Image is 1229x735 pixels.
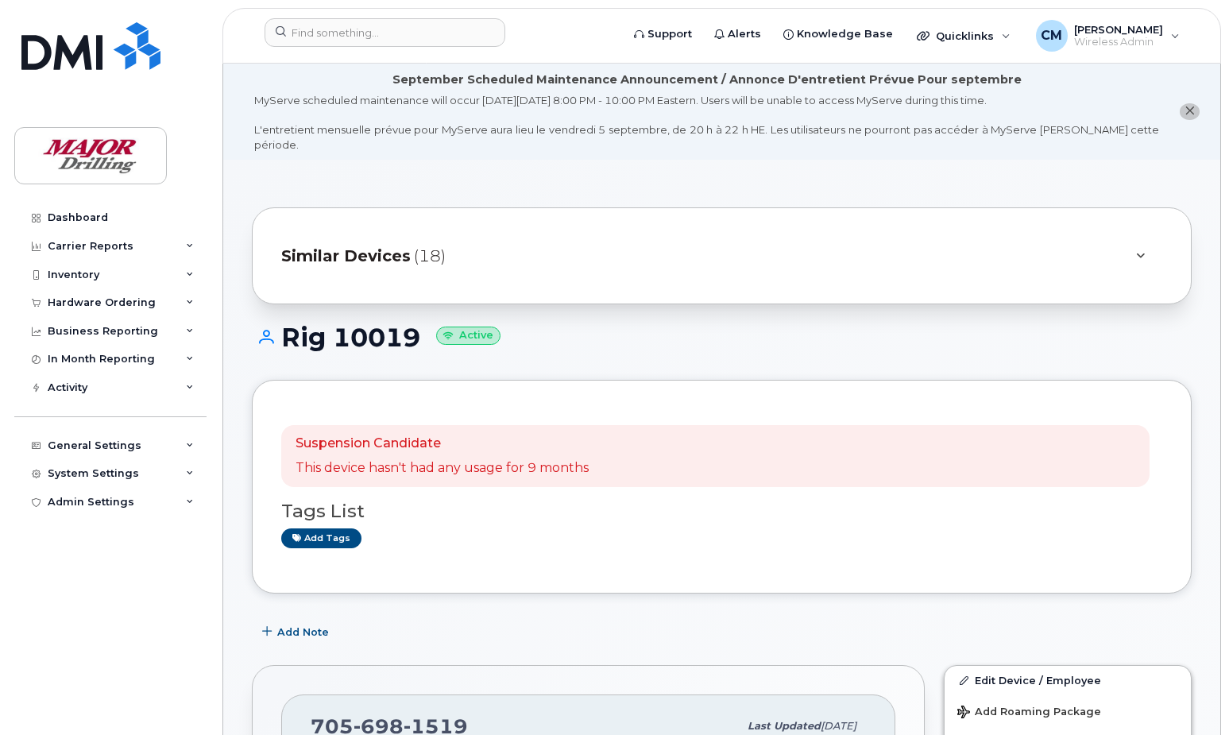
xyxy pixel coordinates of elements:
[252,617,342,646] button: Add Note
[254,93,1159,152] div: MyServe scheduled maintenance will occur [DATE][DATE] 8:00 PM - 10:00 PM Eastern. Users will be u...
[414,245,446,268] span: (18)
[1180,103,1200,120] button: close notification
[957,706,1101,721] span: Add Roaming Package
[748,720,821,732] span: Last updated
[821,720,856,732] span: [DATE]
[281,501,1162,521] h3: Tags List
[281,528,361,548] a: Add tags
[277,625,329,640] span: Add Note
[296,459,589,478] p: This device hasn't had any usage for 9 months
[392,72,1022,88] div: September Scheduled Maintenance Announcement / Annonce D'entretient Prévue Pour septembre
[281,245,411,268] span: Similar Devices
[252,323,1192,351] h1: Rig 10019
[436,327,500,345] small: Active
[296,435,589,453] p: Suspension Candidate
[945,694,1191,727] button: Add Roaming Package
[945,666,1191,694] a: Edit Device / Employee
